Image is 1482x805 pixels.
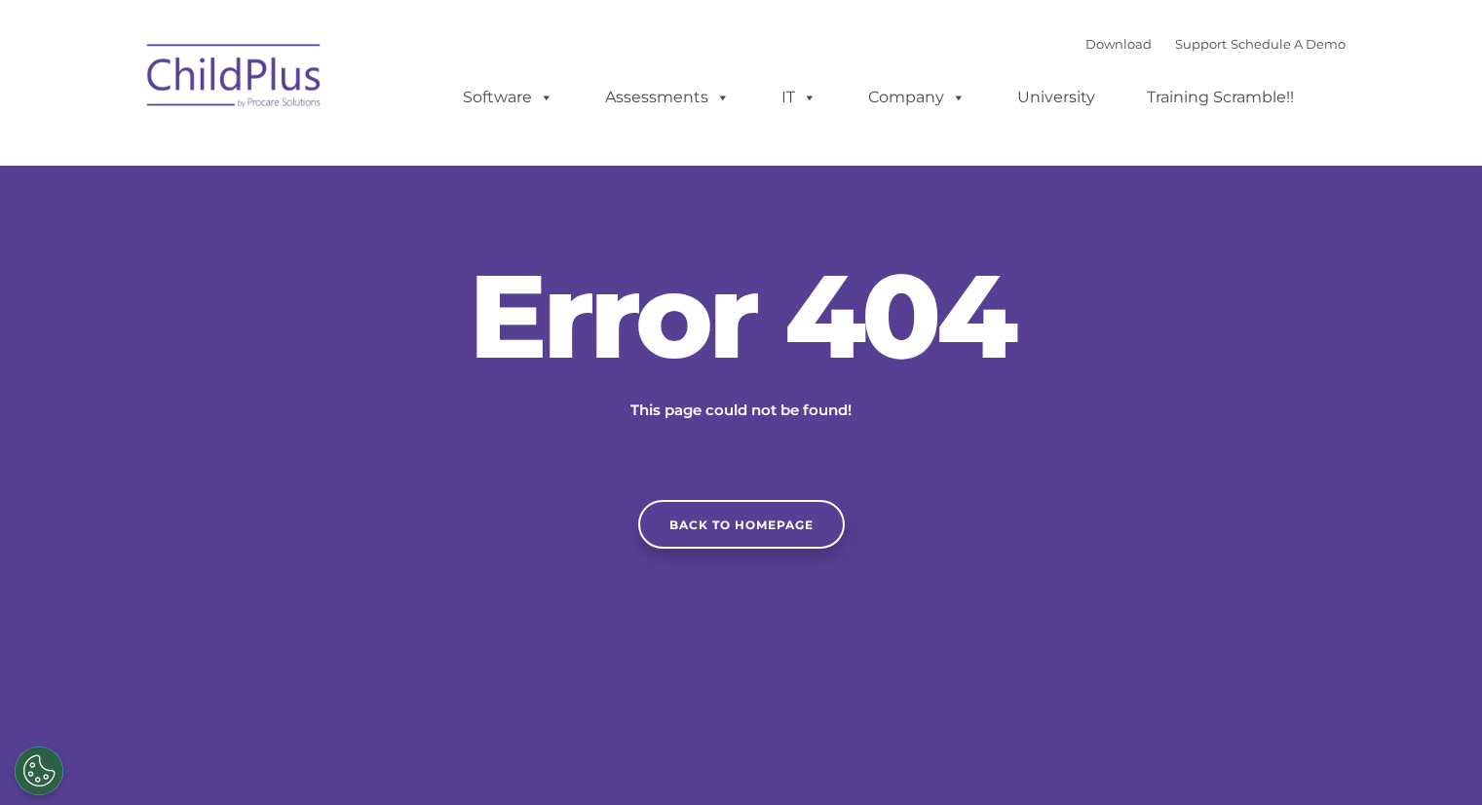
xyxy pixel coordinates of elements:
[449,257,1034,374] h2: Error 404
[1085,36,1346,52] font: |
[998,78,1115,117] a: University
[1127,78,1313,117] a: Training Scramble!!
[1085,36,1152,52] a: Download
[137,30,332,128] img: ChildPlus by Procare Solutions
[638,500,845,549] a: Back to homepage
[849,78,985,117] a: Company
[537,399,946,422] p: This page could not be found!
[1175,36,1227,52] a: Support
[586,78,749,117] a: Assessments
[1231,36,1346,52] a: Schedule A Demo
[762,78,836,117] a: IT
[443,78,573,117] a: Software
[15,747,63,795] button: Cookies Settings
